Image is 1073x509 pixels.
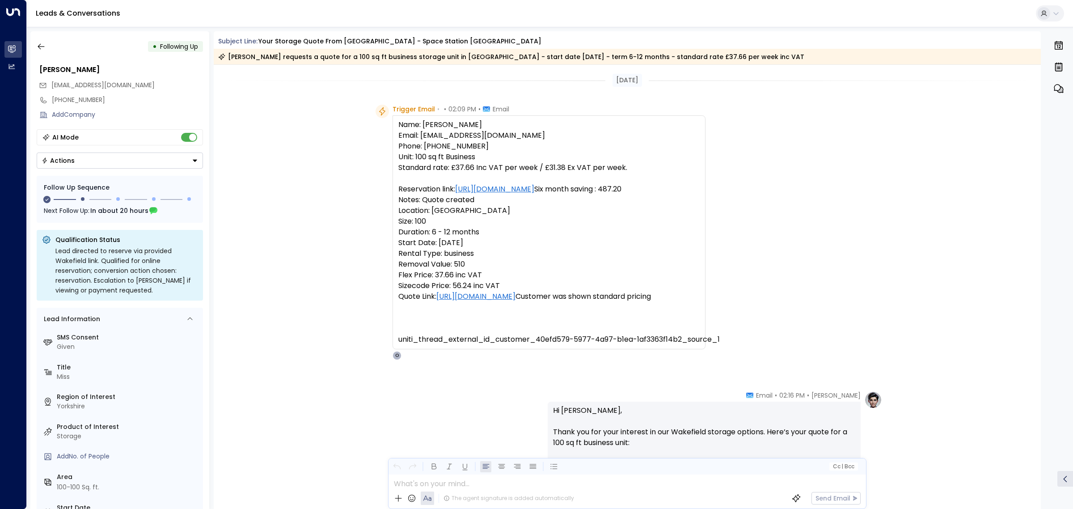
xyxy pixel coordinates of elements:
[393,351,401,360] div: O
[42,157,75,165] div: Actions
[57,392,199,402] label: Region of Interest
[44,206,196,216] div: Next Follow Up:
[444,105,446,114] span: •
[39,64,203,75] div: [PERSON_NAME]
[218,52,804,61] div: [PERSON_NAME] requests a quote for a 100 sq ft business storage unit in [GEOGRAPHIC_DATA] - start...
[55,246,198,295] div: Lead directed to reserve via provided Wakefield link. Qualified for online reservation; conversio...
[57,452,199,461] div: AddNo. of People
[52,133,79,142] div: AI Mode
[55,235,198,244] p: Qualification Status
[51,81,155,89] span: [EMAIL_ADDRESS][DOMAIN_NAME]
[57,333,199,342] label: SMS Consent
[37,153,203,169] button: Actions
[437,105,439,114] span: •
[57,472,199,482] label: Area
[779,391,805,400] span: 02:16 PM
[57,372,199,382] div: Miss
[152,38,157,55] div: •
[613,74,642,87] div: [DATE]
[398,119,700,345] pre: Name: [PERSON_NAME] Email: [EMAIL_ADDRESS][DOMAIN_NAME] Phone: [PHONE_NUMBER] Unit: 100 sq ft Bus...
[811,391,861,400] span: [PERSON_NAME]
[90,206,148,216] span: In about 20 hours
[57,422,199,432] label: Product of Interest
[37,153,203,169] div: Button group with a nested menu
[391,461,402,472] button: Undo
[407,461,418,472] button: Redo
[393,105,435,114] span: Trigger Email
[829,462,858,471] button: Cc|Bcc
[864,391,882,409] img: profile-logo.png
[57,432,199,441] div: Storage
[57,342,199,352] div: Given
[51,81,155,90] span: kezzer_05@msn.com
[807,391,809,400] span: •
[478,105,481,114] span: •
[775,391,777,400] span: •
[218,37,258,46] span: Subject Line:
[57,483,99,492] div: 100-100 Sq. ft.
[160,42,198,51] span: Following Up
[455,184,534,195] a: [URL][DOMAIN_NAME]
[448,105,476,114] span: 02:09 PM
[41,314,100,324] div: Lead Information
[36,8,120,18] a: Leads & Conversations
[44,183,196,192] div: Follow Up Sequence
[493,105,509,114] span: Email
[57,402,199,411] div: Yorkshire
[841,463,843,470] span: |
[832,463,854,470] span: Cc Bcc
[52,95,203,105] div: [PHONE_NUMBER]
[52,110,203,119] div: AddCompany
[258,37,541,46] div: Your storage quote from [GEOGRAPHIC_DATA] - Space Station [GEOGRAPHIC_DATA]
[444,494,574,502] div: The agent signature is added automatically
[57,363,199,372] label: Title
[756,391,773,400] span: Email
[436,291,515,302] a: [URL][DOMAIN_NAME]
